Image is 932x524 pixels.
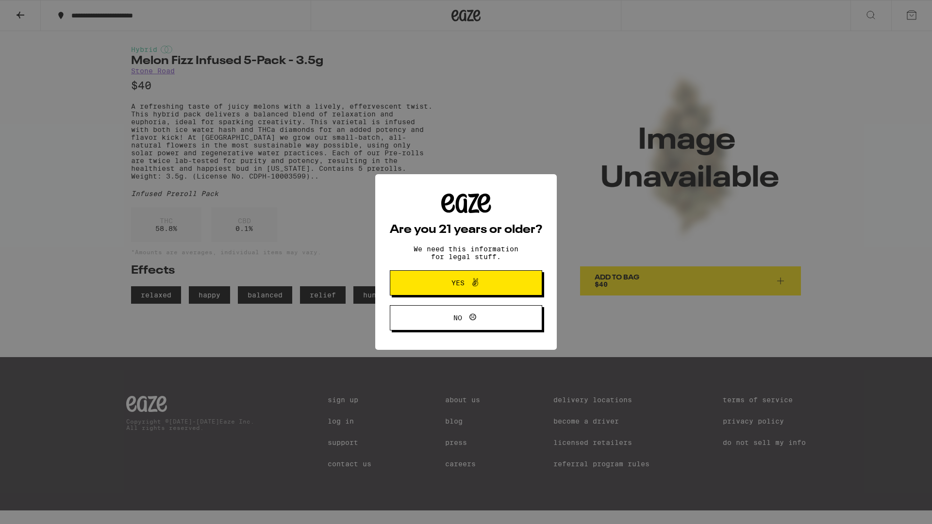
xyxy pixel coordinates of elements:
p: We need this information for legal stuff. [405,245,527,261]
button: Yes [390,270,542,295]
span: No [453,314,462,321]
button: No [390,305,542,330]
span: Yes [451,279,465,286]
h2: Are you 21 years or older? [390,224,542,236]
